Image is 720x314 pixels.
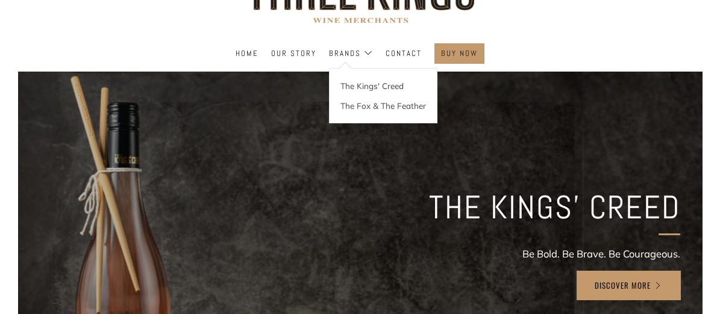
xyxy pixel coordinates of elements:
[429,244,680,263] p: Be Bold. Be Brave. Be Courageous.
[577,271,680,300] a: Discover More
[386,44,422,63] a: Contact
[330,76,437,96] a: The Kings' Creed
[330,96,437,115] a: The Fox & The Feather
[329,44,373,63] a: Brands
[236,44,258,63] a: Home
[429,188,680,227] h2: THE KINGS' CREED
[441,44,478,63] a: BUY NOW
[271,44,316,63] a: Our Story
